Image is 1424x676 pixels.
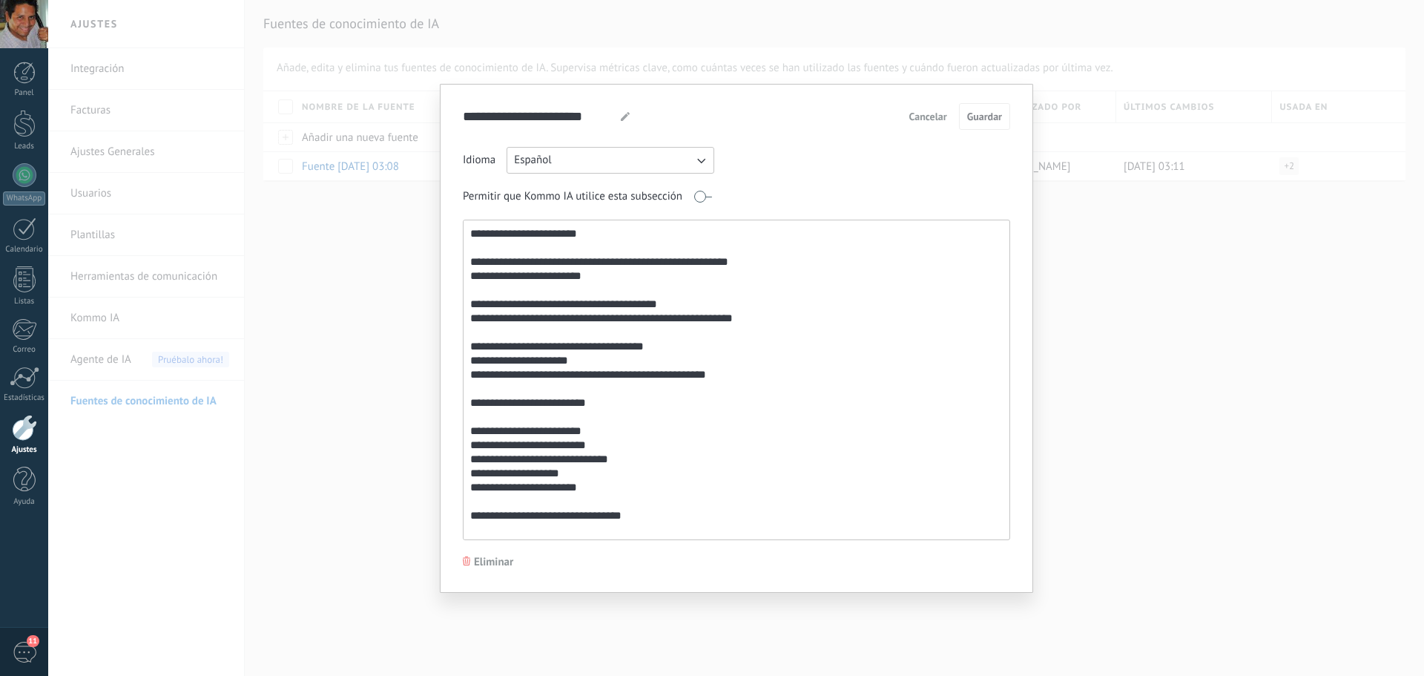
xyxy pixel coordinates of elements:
div: Leads [3,142,46,151]
span: Cancelar [909,111,947,122]
div: Listas [3,297,46,306]
div: Ayuda [3,497,46,507]
span: 11 [27,635,39,647]
span: Eliminar [474,555,513,570]
button: Cancelar [903,105,954,128]
div: Calendario [3,245,46,255]
div: Correo [3,345,46,355]
span: Guardar [967,111,1002,122]
button: Guardar [959,103,1010,130]
div: Estadísticas [3,393,46,403]
span: Español [514,153,552,168]
span: Idioma [463,153,495,168]
div: WhatsApp [3,191,45,206]
div: Panel [3,88,46,98]
span: Permitir que Kommo IA utilice esta subsección [463,189,682,204]
div: Ajustes [3,445,46,455]
button: Español [507,147,714,174]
